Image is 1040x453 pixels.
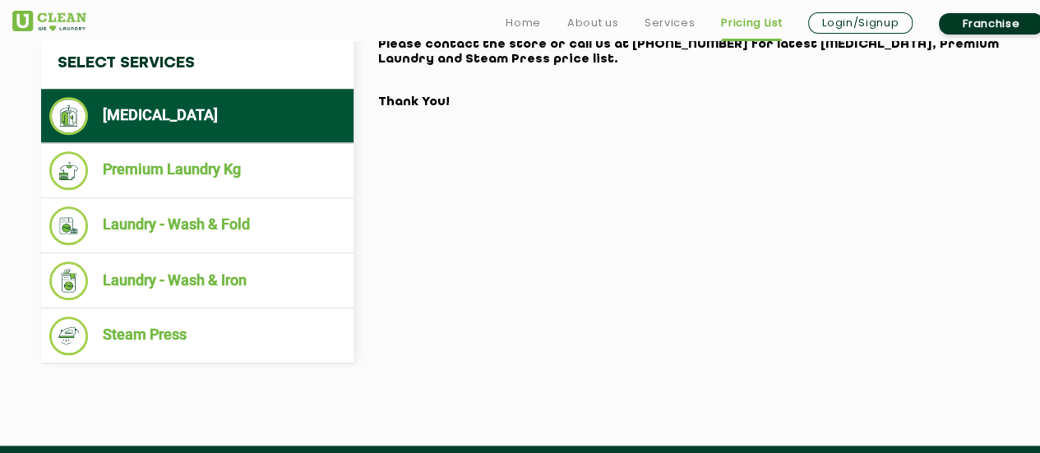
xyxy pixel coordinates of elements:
[49,97,88,135] img: Dry Cleaning
[41,38,354,89] h4: Select Services
[49,206,88,245] img: Laundry - Wash & Fold
[49,317,345,355] li: Steam Press
[12,11,86,31] img: UClean Laundry and Dry Cleaning
[49,261,345,300] li: Laundry - Wash & Iron
[567,13,618,33] a: About us
[645,13,695,33] a: Services
[378,38,1028,110] h2: Please contact the store or call us at [PHONE_NUMBER] for latest [MEDICAL_DATA], Premium Laundry ...
[49,151,345,190] li: Premium Laundry Kg
[49,151,88,190] img: Premium Laundry Kg
[49,97,345,135] li: [MEDICAL_DATA]
[49,206,345,245] li: Laundry - Wash & Fold
[506,13,541,33] a: Home
[49,261,88,300] img: Laundry - Wash & Iron
[721,13,782,33] a: Pricing List
[49,317,88,355] img: Steam Press
[808,12,913,34] a: Login/Signup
